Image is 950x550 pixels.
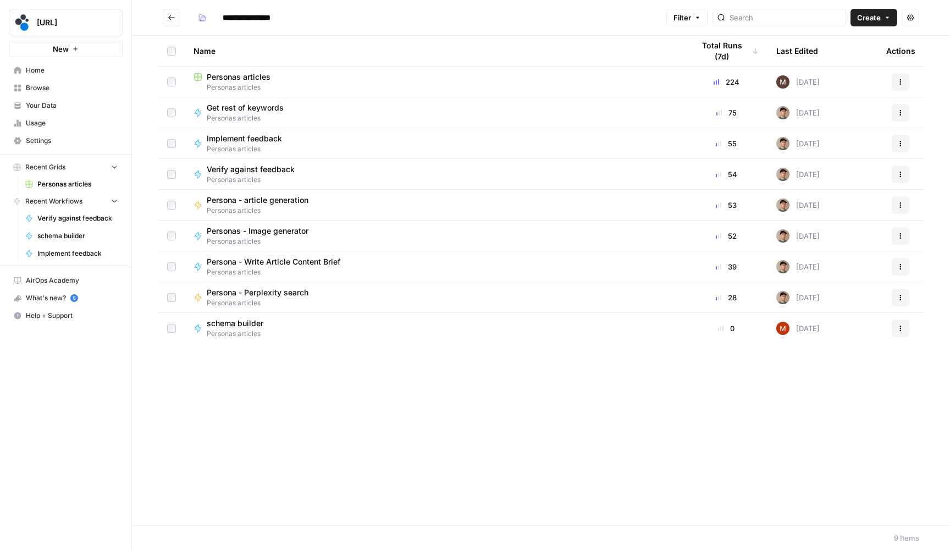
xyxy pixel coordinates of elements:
[694,200,759,211] div: 53
[194,256,676,277] a: Persona - Write Article Content BriefPersonas articles
[26,83,118,93] span: Browse
[776,322,820,335] div: [DATE]
[26,101,118,111] span: Your Data
[26,311,118,321] span: Help + Support
[776,168,789,181] img: bpsmmg7ns9rlz03fz0nd196eddmi
[694,76,759,87] div: 224
[25,196,82,206] span: Recent Workflows
[9,41,123,57] button: New
[207,206,317,216] span: Personas articles
[207,237,317,246] span: Personas articles
[37,213,118,223] span: Verify against feedback
[26,118,118,128] span: Usage
[776,106,789,119] img: bpsmmg7ns9rlz03fz0nd196eddmi
[207,113,292,123] span: Personas articles
[673,12,691,23] span: Filter
[194,164,676,185] a: Verify against feedbackPersonas articles
[207,164,295,175] span: Verify against feedback
[776,168,820,181] div: [DATE]
[207,144,291,154] span: Personas articles
[194,71,676,92] a: Personas articlesPersonas articles
[9,272,123,289] a: AirOps Academy
[9,159,123,175] button: Recent Grids
[194,133,676,154] a: Implement feedbackPersonas articles
[9,79,123,97] a: Browse
[194,287,676,308] a: Persona - Perplexity searchPersonas articles
[20,245,123,262] a: Implement feedback
[9,132,123,150] a: Settings
[694,230,759,241] div: 52
[37,231,118,241] span: schema builder
[194,318,676,339] a: schema builderPersonas articles
[776,75,820,89] div: [DATE]
[207,226,308,237] span: Personas - Image generator
[73,295,75,301] text: 5
[850,9,897,26] button: Create
[70,294,78,302] a: 5
[194,82,676,92] span: Personas articles
[886,36,915,66] div: Actions
[9,290,122,306] div: What's new?
[13,13,32,32] img: spot.ai Logo
[9,97,123,114] a: Your Data
[20,227,123,245] a: schema builder
[776,137,820,150] div: [DATE]
[776,260,789,273] img: bpsmmg7ns9rlz03fz0nd196eddmi
[37,179,118,189] span: Personas articles
[9,9,123,36] button: Workspace: spot.ai
[776,291,820,304] div: [DATE]
[194,36,676,66] div: Name
[694,107,759,118] div: 75
[9,193,123,210] button: Recent Workflows
[25,162,65,172] span: Recent Grids
[194,226,676,246] a: Personas - Image generatorPersonas articles
[776,229,820,243] div: [DATE]
[194,102,676,123] a: Get rest of keywordsPersonas articles
[694,323,759,334] div: 0
[694,261,759,272] div: 39
[694,292,759,303] div: 28
[776,137,789,150] img: bpsmmg7ns9rlz03fz0nd196eddmi
[26,136,118,146] span: Settings
[776,322,789,335] img: vrw3c2i85bxreej33hwq2s6ci9t1
[9,289,123,307] button: What's new? 5
[776,199,820,212] div: [DATE]
[666,9,708,26] button: Filter
[207,175,303,185] span: Personas articles
[194,195,676,216] a: Persona - article generationPersonas articles
[694,169,759,180] div: 54
[730,12,841,23] input: Search
[9,62,123,79] a: Home
[9,307,123,324] button: Help + Support
[20,175,123,193] a: Personas articles
[694,36,759,66] div: Total Runs (7d)
[694,138,759,149] div: 55
[20,210,123,227] a: Verify against feedback
[207,133,282,144] span: Implement feedback
[26,276,118,285] span: AirOps Academy
[207,329,272,339] span: Personas articles
[776,260,820,273] div: [DATE]
[207,195,308,206] span: Persona - article generation
[207,267,349,277] span: Personas articles
[776,75,789,89] img: me7fa68ukemc78uw3j6a3hsqd9nn
[857,12,881,23] span: Create
[9,114,123,132] a: Usage
[26,65,118,75] span: Home
[207,71,270,82] span: Personas articles
[163,9,180,26] button: Go back
[207,287,308,298] span: Persona - Perplexity search
[776,199,789,212] img: bpsmmg7ns9rlz03fz0nd196eddmi
[776,291,789,304] img: bpsmmg7ns9rlz03fz0nd196eddmi
[776,36,818,66] div: Last Edited
[207,102,284,113] span: Get rest of keywords
[207,256,340,267] span: Persona - Write Article Content Brief
[894,532,919,543] div: 9 Items
[776,229,789,243] img: bpsmmg7ns9rlz03fz0nd196eddmi
[207,298,317,308] span: Personas articles
[207,318,263,329] span: schema builder
[53,43,69,54] span: New
[37,249,118,258] span: Implement feedback
[37,17,103,28] span: [URL]
[776,106,820,119] div: [DATE]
